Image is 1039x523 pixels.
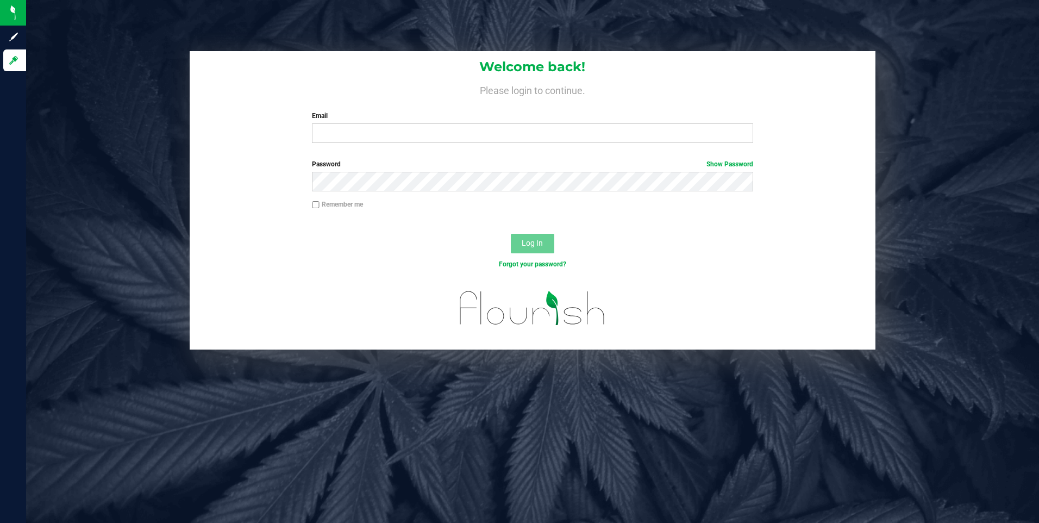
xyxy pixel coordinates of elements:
input: Remember me [312,201,320,209]
h1: Welcome back! [190,60,876,74]
inline-svg: Sign up [8,32,19,42]
button: Log In [511,234,554,253]
label: Remember me [312,200,363,209]
h4: Please login to continue. [190,83,876,96]
a: Show Password [706,160,753,168]
span: Log In [522,239,543,247]
a: Forgot your password? [499,260,566,268]
inline-svg: Log in [8,55,19,66]
label: Email [312,111,753,121]
span: Password [312,160,341,168]
img: flourish_logo.svg [447,281,618,336]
